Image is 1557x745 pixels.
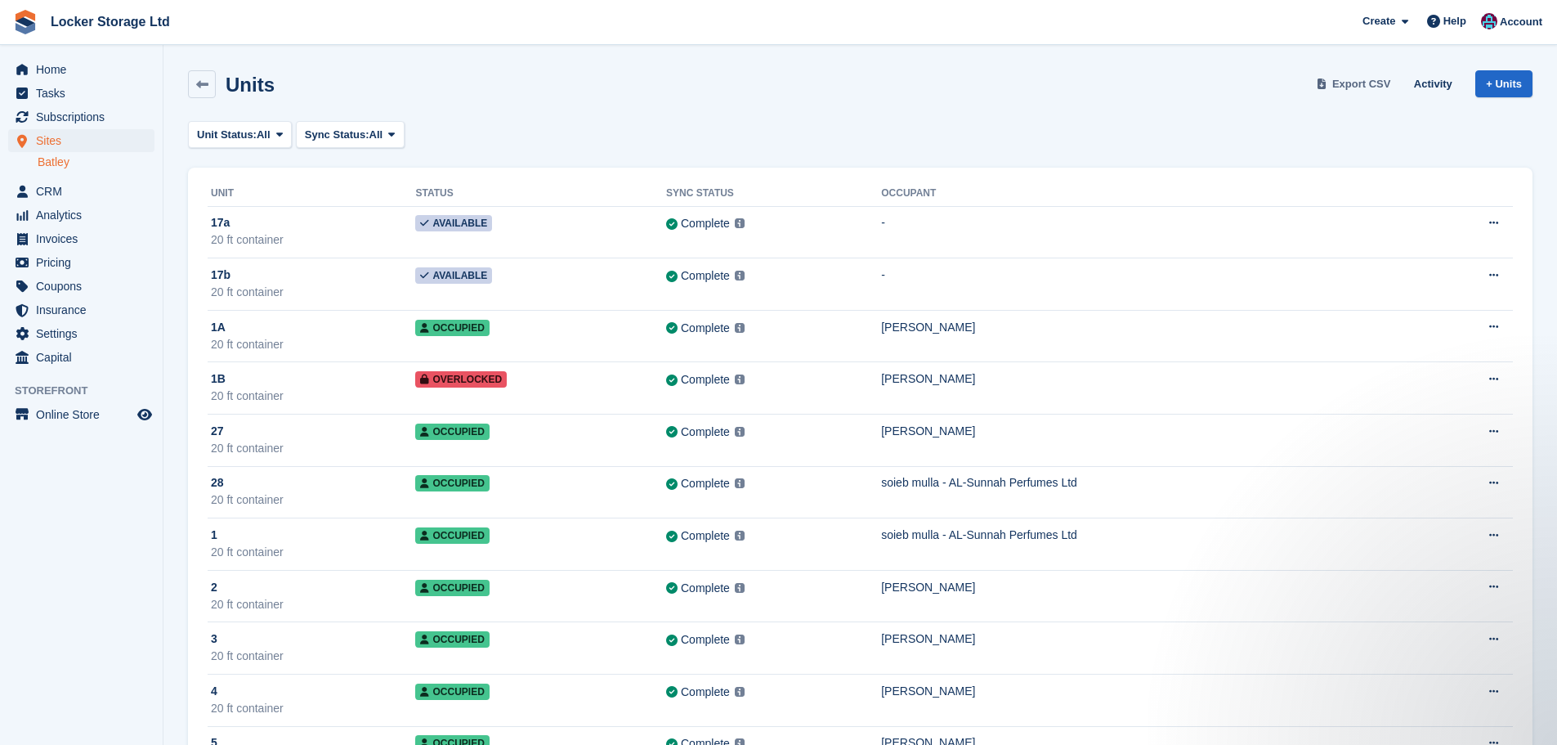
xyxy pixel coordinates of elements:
[211,423,224,440] span: 27
[211,336,415,353] div: 20 ft container
[211,579,217,596] span: 2
[415,320,489,336] span: Occupied
[8,403,154,426] a: menu
[211,214,230,231] span: 17a
[8,275,154,298] a: menu
[681,424,730,441] div: Complete
[36,251,134,274] span: Pricing
[681,475,730,492] div: Complete
[8,82,154,105] a: menu
[415,181,666,207] th: Status
[881,319,1419,336] div: [PERSON_NAME]
[8,251,154,274] a: menu
[36,58,134,81] span: Home
[681,267,730,285] div: Complete
[211,284,415,301] div: 20 ft container
[1500,14,1542,30] span: Account
[681,684,730,701] div: Complete
[8,322,154,345] a: menu
[36,322,134,345] span: Settings
[15,383,163,399] span: Storefront
[36,227,134,250] span: Invoices
[8,204,154,227] a: menu
[735,635,745,644] img: icon-info-grey-7440780725fd019a000dd9b08b2336e03edf1995a4989e88bcd33f0948082b44.svg
[735,427,745,437] img: icon-info-grey-7440780725fd019a000dd9b08b2336e03edf1995a4989e88bcd33f0948082b44.svg
[36,180,134,203] span: CRM
[681,320,730,337] div: Complete
[1332,76,1391,92] span: Export CSV
[1475,70,1532,97] a: + Units
[44,8,177,35] a: Locker Storage Ltd
[36,298,134,321] span: Insurance
[1481,13,1497,29] img: Locker Storage Ltd
[415,371,507,388] span: Overlocked
[681,580,730,597] div: Complete
[1313,70,1398,97] a: Export CSV
[681,371,730,388] div: Complete
[197,127,257,143] span: Unit Status:
[226,74,275,96] h2: Units
[881,631,1419,648] div: [PERSON_NAME]
[1443,13,1466,29] span: Help
[8,346,154,369] a: menu
[681,215,730,232] div: Complete
[13,10,38,34] img: stora-icon-8386f47178a22dfd0bd8f6a31ec36ba5ce8667c1dd55bd0f319d3a0aa187defe.svg
[735,271,745,280] img: icon-info-grey-7440780725fd019a000dd9b08b2336e03edf1995a4989e88bcd33f0948082b44.svg
[735,478,745,488] img: icon-info-grey-7440780725fd019a000dd9b08b2336e03edf1995a4989e88bcd33f0948082b44.svg
[211,491,415,509] div: 20 ft container
[211,319,226,336] span: 1A
[881,423,1419,440] div: [PERSON_NAME]
[36,82,134,105] span: Tasks
[211,474,224,491] span: 28
[211,596,415,613] div: 20 ft container
[211,231,415,249] div: 20 ft container
[211,631,217,648] span: 3
[415,475,489,491] span: Occupied
[8,105,154,128] a: menu
[881,683,1419,700] div: [PERSON_NAME]
[36,129,134,152] span: Sites
[211,527,217,544] span: 1
[211,388,415,405] div: 20 ft container
[735,687,745,697] img: icon-info-grey-7440780725fd019a000dd9b08b2336e03edf1995a4989e88bcd33f0948082b44.svg
[36,275,134,298] span: Coupons
[881,206,1419,258] td: -
[415,580,489,596] span: Occupied
[415,684,489,700] span: Occupied
[296,121,405,148] button: Sync Status: All
[188,121,292,148] button: Unit Status: All
[415,631,489,648] span: Occupied
[681,527,730,545] div: Complete
[735,531,745,541] img: icon-info-grey-7440780725fd019a000dd9b08b2336e03edf1995a4989e88bcd33f0948082b44.svg
[305,127,369,143] span: Sync Status:
[211,267,230,284] span: 17b
[36,105,134,128] span: Subscriptions
[38,155,154,170] a: Batley
[735,583,745,593] img: icon-info-grey-7440780725fd019a000dd9b08b2336e03edf1995a4989e88bcd33f0948082b44.svg
[1407,70,1459,97] a: Activity
[257,127,271,143] span: All
[415,267,492,284] span: Available
[211,648,415,665] div: 20 ft container
[211,683,217,700] span: 4
[881,370,1419,388] div: [PERSON_NAME]
[735,375,745,384] img: icon-info-grey-7440780725fd019a000dd9b08b2336e03edf1995a4989e88bcd33f0948082b44.svg
[735,218,745,228] img: icon-info-grey-7440780725fd019a000dd9b08b2336e03edf1995a4989e88bcd33f0948082b44.svg
[881,181,1419,207] th: Occupant
[135,405,154,424] a: Preview store
[881,258,1419,311] td: -
[735,323,745,333] img: icon-info-grey-7440780725fd019a000dd9b08b2336e03edf1995a4989e88bcd33f0948082b44.svg
[36,204,134,227] span: Analytics
[881,527,1419,544] div: soieb mulla - AL-Sunnah Perfumes Ltd
[881,474,1419,491] div: soieb mulla - AL-Sunnah Perfumes Ltd
[211,440,415,457] div: 20 ft container
[8,298,154,321] a: menu
[415,527,489,544] span: Occupied
[681,631,730,649] div: Complete
[208,181,415,207] th: Unit
[8,180,154,203] a: menu
[8,58,154,81] a: menu
[8,227,154,250] a: menu
[211,700,415,717] div: 20 ft container
[369,127,383,143] span: All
